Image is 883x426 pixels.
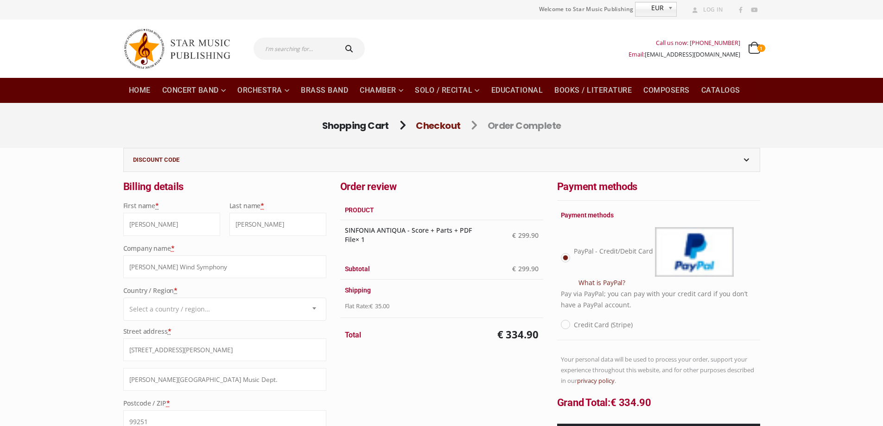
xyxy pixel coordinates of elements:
[174,286,178,295] abbr: required
[322,119,389,132] a: Shopping Cart
[123,24,239,73] img: Star Music Publishing
[123,338,326,361] input: House number and street name
[129,305,210,313] span: Select a country / region…
[610,397,651,408] bdi: 334.90
[735,4,747,16] a: Facebook
[638,78,695,103] a: Composers
[123,78,156,103] a: Home
[757,45,765,52] span: 1
[155,201,159,210] abbr: required
[354,78,409,103] a: Chamber
[557,395,760,410] h3: Grand Total:
[254,38,336,60] input: I'm searching for...
[578,277,625,288] a: What is PayPal?
[123,285,326,296] label: Country / Region
[512,231,516,240] span: €
[629,37,740,49] div: Call us now: [PHONE_NUMBER]
[356,235,365,244] strong: × 1
[295,78,354,103] a: Brass Band
[497,327,503,341] span: €
[577,376,615,385] a: privacy policy
[171,244,175,253] abbr: required
[561,288,756,311] p: Pay via PayPal; you can pay with your credit card if you don’t have a PayPal account.
[345,264,488,274] h4: Subtotal
[123,179,326,194] h3: Billing details
[512,231,539,240] bdi: 299.90
[557,210,760,220] h4: Payment methods
[539,2,634,16] span: Welcome to Star Music Publishing
[345,285,539,295] h4: Shipping
[232,78,295,103] a: Orchestra
[345,205,539,215] h4: Product
[336,38,365,60] button: Search
[345,300,389,312] label: Flat rate:
[629,49,740,60] div: Email:
[345,330,488,340] h4: Total
[229,200,326,211] label: Last name
[645,51,740,58] a: [EMAIL_ADDRESS][DOMAIN_NAME]
[557,179,760,194] h3: Payment methods
[369,302,389,310] bdi: 35.00
[340,220,493,250] td: SINFONIA ANTIQUA - Score + Parts + PDF File
[610,397,616,408] span: €
[168,327,172,336] abbr: required
[166,399,170,407] abbr: required
[512,264,539,273] bdi: 299.90
[123,326,326,337] label: Street address
[748,4,760,16] a: Youtube
[574,319,632,331] label: Credit Card (Stripe)
[549,78,637,103] a: Books / Literature
[497,327,539,341] bdi: 334.90
[635,2,664,13] span: EUR
[157,78,232,103] a: Concert Band
[260,201,264,210] abbr: required
[655,227,734,277] img: PayPal acceptance mark
[574,227,756,288] label: PayPal - Credit/Debit Card
[123,200,220,211] label: First name
[123,398,326,409] label: Postcode / ZIP
[512,264,516,273] span: €
[123,368,326,391] input: Apartment, suite, unit, etc. (optional)
[124,148,760,172] a: DISCOUNT CODE
[557,354,760,386] p: Your personal data will be used to process your order, support your experience throughout this we...
[689,4,723,16] a: Log In
[409,78,485,103] a: Solo / Recital
[486,78,549,103] a: Educational
[340,179,543,194] h3: Order review
[416,119,460,132] a: Checkout
[369,302,373,310] span: €
[696,78,746,103] a: Catalogs
[123,298,326,321] span: Country / Region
